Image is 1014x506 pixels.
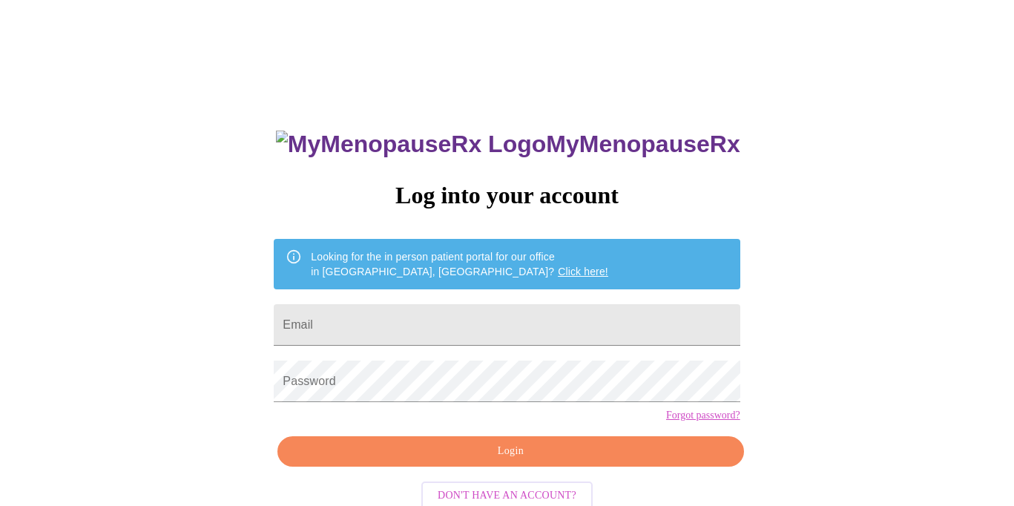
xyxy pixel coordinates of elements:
img: MyMenopauseRx Logo [276,131,546,158]
span: Login [294,442,726,461]
span: Don't have an account? [438,487,576,505]
a: Don't have an account? [418,488,596,501]
button: Login [277,436,743,467]
h3: MyMenopauseRx [276,131,740,158]
h3: Log into your account [274,182,740,209]
a: Click here! [558,266,608,277]
a: Forgot password? [666,410,740,421]
div: Looking for the in person patient portal for our office in [GEOGRAPHIC_DATA], [GEOGRAPHIC_DATA]? [311,243,608,285]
